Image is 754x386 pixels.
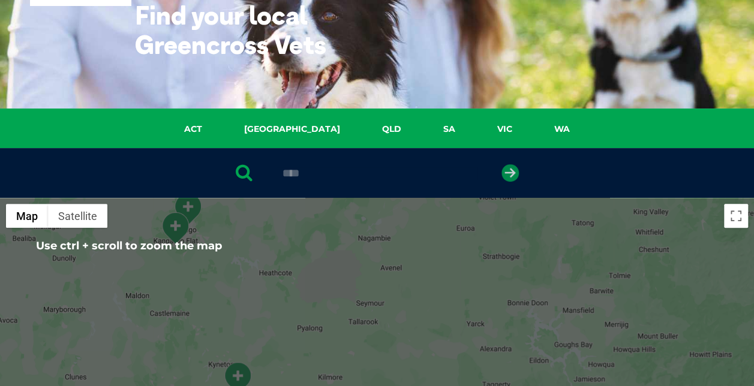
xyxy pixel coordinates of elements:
[361,122,422,136] a: QLD
[48,204,107,228] button: Show satellite imagery
[422,122,476,136] a: SA
[160,212,190,245] div: Kangaroo Flat
[173,192,203,225] div: White Hills
[476,122,533,136] a: VIC
[724,204,748,228] button: Toggle fullscreen view
[163,122,223,136] a: ACT
[533,122,591,136] a: WA
[135,1,372,59] h1: Find your local Greencross Vets
[6,204,48,228] button: Show street map
[223,122,361,136] a: [GEOGRAPHIC_DATA]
